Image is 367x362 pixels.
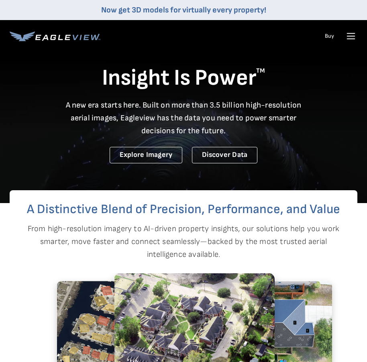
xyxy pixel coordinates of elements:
[10,203,357,216] h2: A Distinctive Blend of Precision, Performance, and Value
[256,67,265,75] sup: TM
[110,147,183,163] a: Explore Imagery
[101,5,266,15] a: Now get 3D models for virtually every property!
[12,222,355,261] p: From high-resolution imagery to AI-driven property insights, our solutions help you work smarter,...
[192,147,257,163] a: Discover Data
[325,33,334,40] a: Buy
[10,64,357,92] h1: Insight Is Power
[61,99,306,137] p: A new era starts here. Built on more than 3.5 billion high-resolution aerial images, Eagleview ha...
